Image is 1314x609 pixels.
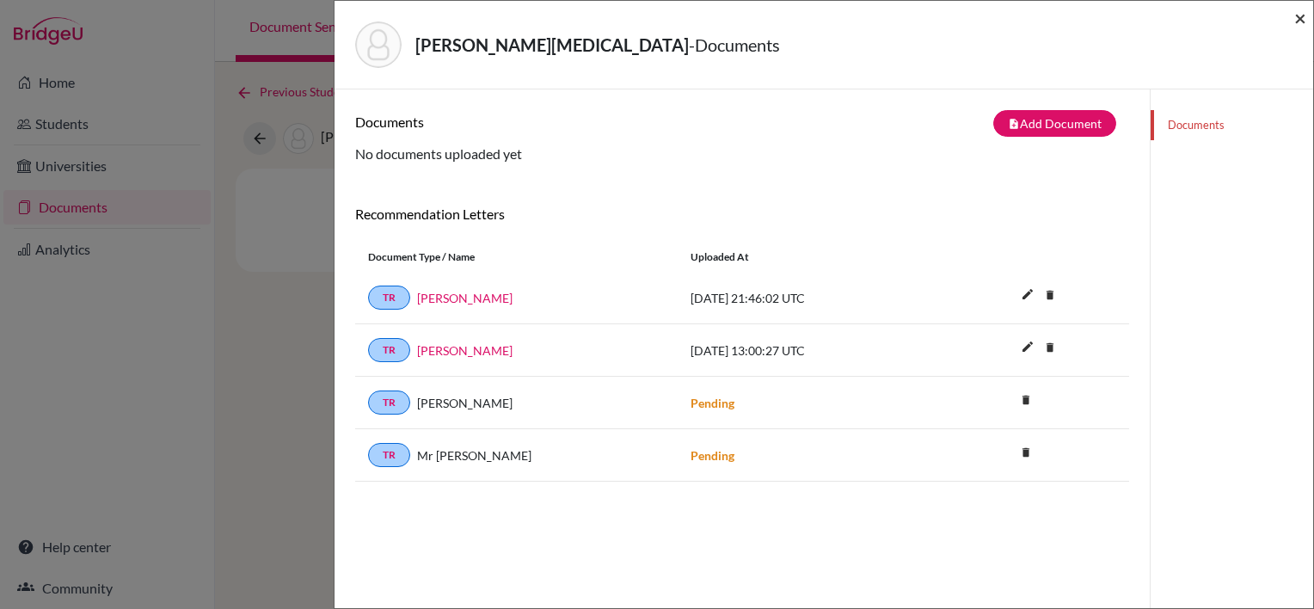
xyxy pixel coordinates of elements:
a: delete [1037,337,1063,360]
strong: Pending [691,396,734,410]
i: delete [1037,282,1063,308]
i: delete [1037,335,1063,360]
i: edit [1014,333,1041,360]
span: [DATE] 21:46:02 UTC [691,291,805,305]
a: TR [368,391,410,415]
i: delete [1013,387,1039,413]
strong: [PERSON_NAME][MEDICAL_DATA] [415,34,689,55]
button: note_addAdd Document [993,110,1116,137]
a: TR [368,286,410,310]
a: [PERSON_NAME] [417,289,513,307]
span: [DATE] 13:00:27 UTC [691,343,805,358]
div: Uploaded at [678,249,936,265]
strong: Pending [691,448,734,463]
a: TR [368,443,410,467]
i: delete [1013,440,1039,465]
button: edit [1013,335,1042,361]
span: Mr [PERSON_NAME] [417,446,531,464]
div: No documents uploaded yet [355,110,1129,164]
a: delete [1013,442,1039,465]
i: note_add [1008,118,1020,130]
a: delete [1013,390,1039,413]
a: TR [368,338,410,362]
button: edit [1013,283,1042,309]
span: × [1294,5,1306,30]
span: [PERSON_NAME] [417,394,513,412]
span: - Documents [689,34,780,55]
a: [PERSON_NAME] [417,341,513,360]
a: Documents [1151,110,1313,140]
h6: Documents [355,114,742,130]
i: edit [1014,280,1041,308]
button: Close [1294,8,1306,28]
div: Document Type / Name [355,249,678,265]
a: delete [1037,285,1063,308]
h6: Recommendation Letters [355,206,1129,222]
